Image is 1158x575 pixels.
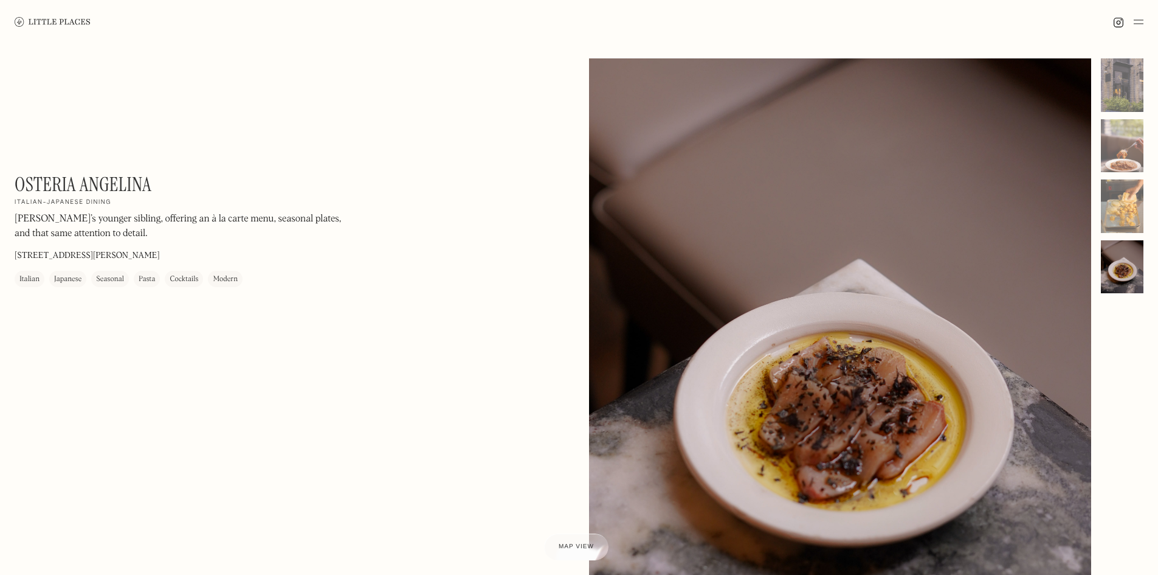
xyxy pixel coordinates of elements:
[96,273,124,285] div: Seasonal
[15,212,343,241] p: [PERSON_NAME]’s younger sibling, offering an à la carte menu, seasonal plates, and that same atte...
[54,273,81,285] div: Japanese
[213,273,238,285] div: Modern
[559,543,594,550] span: Map view
[544,534,608,560] a: Map view
[15,173,151,196] h1: Osteria Angelina
[15,198,111,207] h2: Italian-Japanese dining
[19,273,40,285] div: Italian
[15,249,160,262] p: [STREET_ADDRESS][PERSON_NAME]
[170,273,198,285] div: Cocktails
[139,273,156,285] div: Pasta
